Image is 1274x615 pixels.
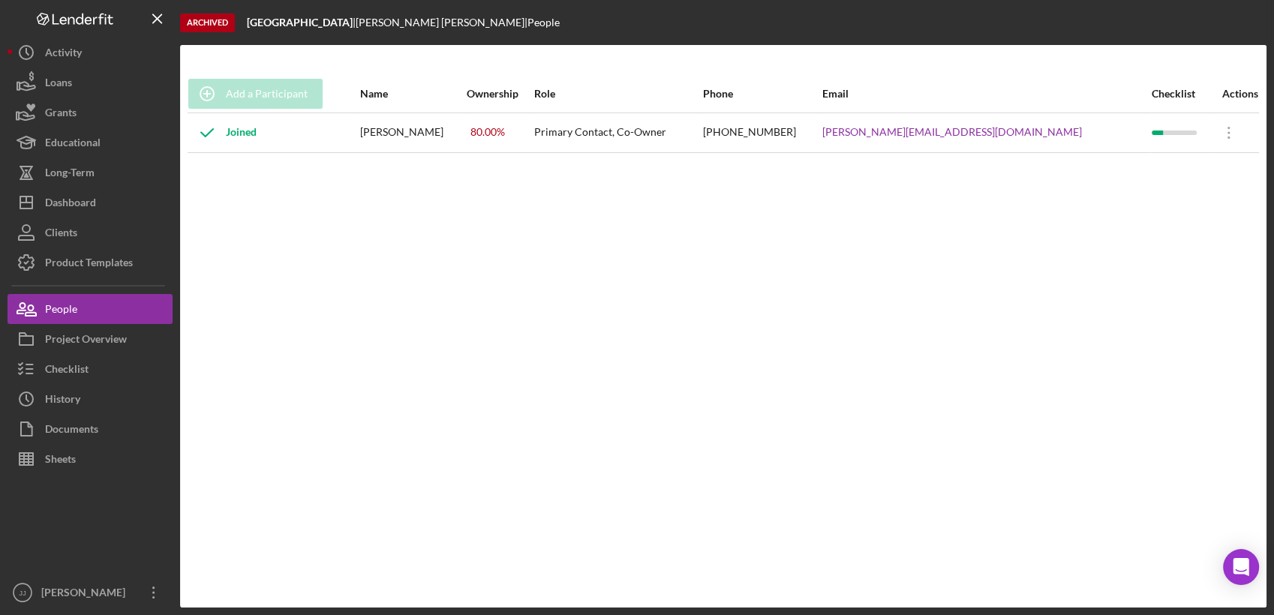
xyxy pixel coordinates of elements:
div: Archived [180,13,235,32]
div: Email [822,88,1150,100]
button: Grants [8,97,173,127]
div: Educational [45,127,101,161]
div: People [527,16,560,28]
div: Clients [45,217,77,251]
div: Activity [45,37,82,71]
button: Clients [8,217,173,247]
div: Phone [703,88,821,100]
div: Project Overview [45,324,127,358]
div: Name [360,88,466,100]
div: People [45,294,77,328]
button: Documents [8,414,173,444]
button: Activity [8,37,173,67]
div: Dashboard [45,187,96,221]
div: [PERSON_NAME] [38,577,135,611]
div: Open Intercom Messenger [1223,549,1259,585]
button: Project Overview [8,324,173,354]
button: Product Templates [8,247,173,277]
div: Ownership [467,88,533,100]
button: Dashboard [8,187,173,217]
div: History [45,384,80,418]
div: Grants [45,97,77,131]
div: [PHONE_NUMBER] [703,114,821,151]
div: [PERSON_NAME] [360,114,466,151]
button: Educational [8,127,173,157]
text: JJ [19,589,26,597]
a: [PERSON_NAME][EMAIL_ADDRESS][DOMAIN_NAME] [822,126,1082,138]
div: Add a Participant [226,79,308,109]
div: [PERSON_NAME] [PERSON_NAME] | [356,16,527,28]
div: Checklist [45,354,89,388]
div: 80.00 % [467,122,509,142]
div: Actions [1210,88,1258,100]
button: People [8,294,173,324]
button: Add a Participant [188,79,323,109]
div: Checklist [1152,88,1209,100]
button: Checklist [8,354,173,384]
button: JJ[PERSON_NAME] [8,577,173,607]
div: Primary Contact, Co-Owner [534,114,702,151]
div: | [247,16,356,28]
div: Loans [45,67,72,101]
div: Product Templates [45,247,133,281]
div: Joined [188,114,257,151]
button: Long-Term [8,157,173,187]
div: Long-Term [45,157,95,191]
button: Loans [8,67,173,97]
button: Sheets [8,444,173,474]
div: Role [534,88,702,100]
div: Sheets [45,444,76,478]
button: History [8,384,173,414]
div: Documents [45,414,98,448]
b: [GEOGRAPHIC_DATA] [247,16,353,28]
